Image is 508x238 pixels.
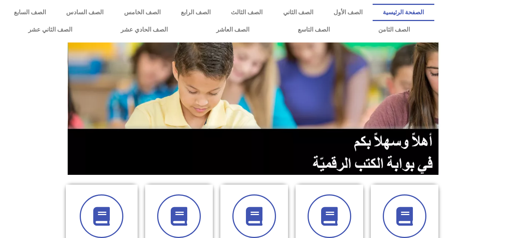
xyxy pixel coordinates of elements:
a: الصف العاشر [192,21,273,38]
a: الصف التاسع [273,21,354,38]
a: الصف الثاني عشر [4,21,96,38]
a: الصف الرابع [171,4,221,21]
a: الصف السادس [56,4,114,21]
a: الصف الثالث [221,4,273,21]
a: الصف السابع [4,4,56,21]
a: الصفحة الرئيسية [373,4,434,21]
a: الصف الخامس [114,4,171,21]
a: الصف الحادي عشر [96,21,192,38]
a: الصف الأول [323,4,373,21]
a: الصف الثامن [354,21,434,38]
a: الصف الثاني [273,4,323,21]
